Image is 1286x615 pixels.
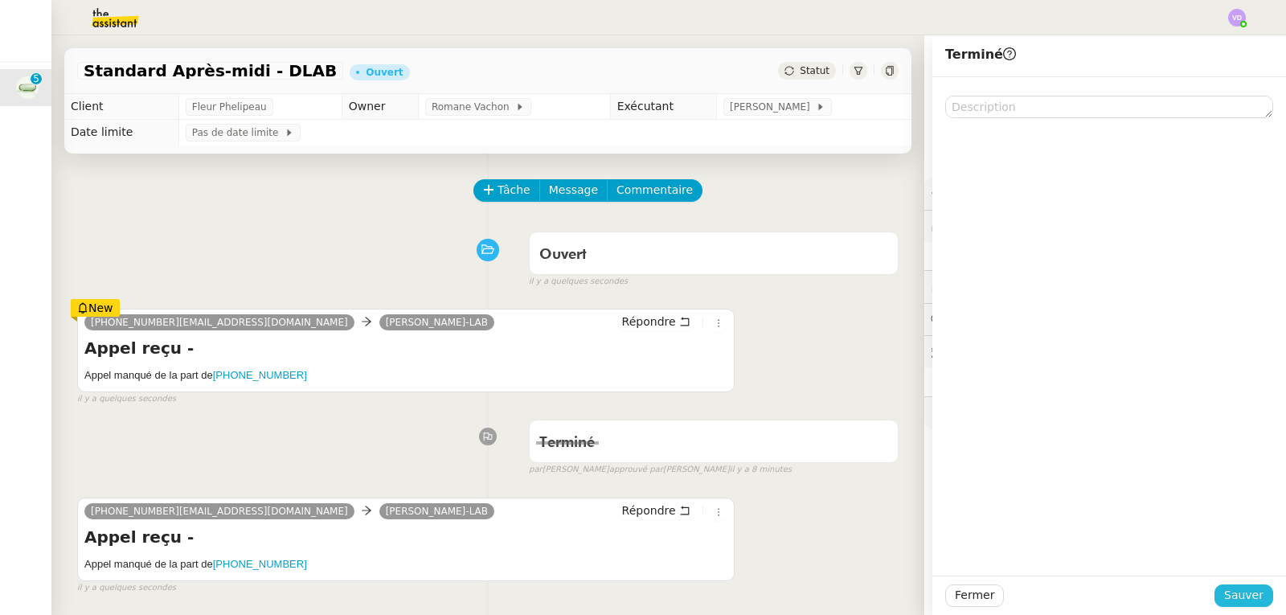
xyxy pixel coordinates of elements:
[730,99,816,115] span: [PERSON_NAME]
[800,65,829,76] span: Statut
[473,179,540,202] button: Tâche
[931,313,1034,326] span: 💬
[607,179,702,202] button: Commentaire
[91,506,348,517] span: [PHONE_NUMBER][EMAIL_ADDRESS][DOMAIN_NAME]
[931,184,1014,203] span: ⚙️
[379,315,494,330] a: [PERSON_NAME]-LAB
[529,275,628,289] span: il y a quelques secondes
[77,392,176,406] span: il y a quelques secondes
[549,181,598,199] span: Message
[616,313,696,330] button: Répondre
[945,584,1004,607] button: Fermer
[955,586,994,605] span: Fermer
[33,73,39,88] p: 5
[924,178,1286,209] div: ⚙️Procédures
[84,367,727,383] h5: Appel manqué de la part de
[366,68,403,77] div: Ouvert
[31,73,42,84] nz-badge-sup: 5
[931,345,1132,358] span: 🕵️
[622,502,676,519] span: Répondre
[192,99,267,115] span: Fleur Phelipeau
[16,76,39,99] img: 7f9b6497-4ade-4d5b-ae17-2cbe23708554
[609,463,663,477] span: approuvé par
[924,211,1286,242] div: 🔐Données client
[84,526,727,548] h4: Appel reçu -
[91,317,348,328] span: [PHONE_NUMBER][EMAIL_ADDRESS][DOMAIN_NAME]
[64,120,178,146] td: Date limite
[192,125,285,141] span: Pas de date limite
[1228,9,1246,27] img: svg
[379,504,494,519] a: [PERSON_NAME]-LAB
[539,436,595,450] span: Terminé
[84,337,727,359] h4: Appel reçu -
[924,336,1286,367] div: 🕵️Autres demandes en cours 2
[924,304,1286,335] div: 💬Commentaires
[1224,586,1263,605] span: Sauver
[931,406,981,419] span: 🧴
[213,558,307,570] a: [PHONE_NUMBER]
[931,280,1054,293] span: ⏲️
[71,299,120,317] div: New
[622,314,676,330] span: Répondre
[931,217,1035,236] span: 🔐
[64,94,178,120] td: Client
[213,369,307,381] a: [PHONE_NUMBER]
[498,181,530,199] span: Tâche
[529,463,792,477] small: [PERSON_NAME] [PERSON_NAME]
[539,179,608,202] button: Message
[539,248,587,262] span: Ouvert
[84,63,337,79] span: Standard Après-midi - DLAB
[610,94,716,120] td: Exécutant
[342,94,418,120] td: Owner
[616,181,693,199] span: Commentaire
[1214,584,1273,607] button: Sauver
[432,99,515,115] span: Romane Vachon
[529,463,543,477] span: par
[77,581,176,595] span: il y a quelques secondes
[616,502,696,519] button: Répondre
[945,47,1016,62] span: Terminé
[924,397,1286,428] div: 🧴Autres
[730,463,792,477] span: il y a 8 minutes
[84,556,727,572] h5: Appel manqué de la part de
[924,271,1286,302] div: ⏲️Tâches 264:30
